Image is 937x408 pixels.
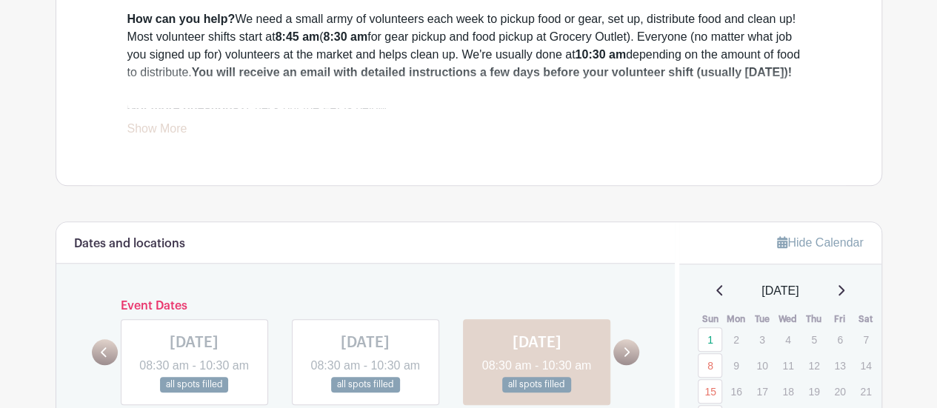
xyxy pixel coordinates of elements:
p: 10 [750,354,774,377]
th: Thu [801,312,827,327]
p: 20 [827,380,852,403]
strong: Got more questions? [127,101,247,114]
th: Sun [697,312,723,327]
a: Hide Calendar [777,236,863,249]
p: 17 [750,380,774,403]
a: Show More [127,122,187,141]
th: Fri [827,312,853,327]
p: 6 [827,328,852,351]
span: [DATE] [761,282,798,300]
p: 14 [853,354,878,377]
a: 1 [698,327,722,352]
p: 5 [801,328,826,351]
p: 7 [853,328,878,351]
p: 18 [776,380,800,403]
p: 12 [801,354,826,377]
p: 3 [750,328,774,351]
div: We need a small army of volunteers each week to pickup food or gear, set up, distribute food and ... [127,10,810,81]
a: 8 [698,353,722,378]
h6: Event Dates [118,299,614,313]
th: Tue [749,312,775,327]
p: 16 [724,380,748,403]
strong: 8:30 am [324,30,368,43]
a: 15 [698,379,722,404]
p: 2 [724,328,748,351]
strong: You will receive an email with detailed instructions a few days before your volunteer shift (usua... [192,66,792,78]
th: Wed [775,312,801,327]
h6: Dates and locations [74,237,185,251]
strong: 10:30 am [575,48,626,61]
strong: 8:45 am [276,30,320,43]
p: 4 [776,328,800,351]
p: 21 [853,380,878,403]
p: 11 [776,354,800,377]
th: Sat [853,312,878,327]
div: Check out the FAQs below: [127,99,810,117]
p: 19 [801,380,826,403]
p: 9 [724,354,748,377]
strong: How can you help? [127,13,236,25]
th: Mon [723,312,749,327]
p: 13 [827,354,852,377]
